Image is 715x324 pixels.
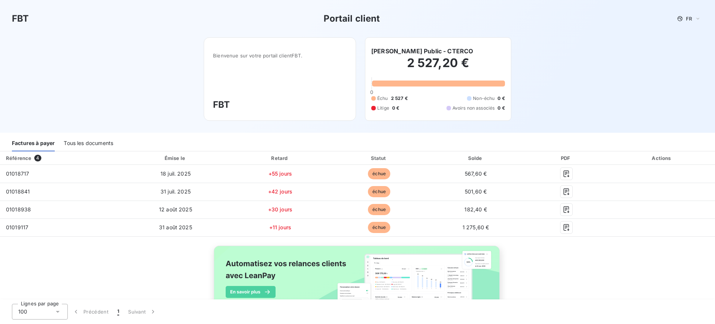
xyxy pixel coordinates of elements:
[159,224,192,230] span: 31 août 2025
[113,304,124,320] button: 1
[6,188,30,195] span: 01018841
[465,188,487,195] span: 501,60 €
[124,304,161,320] button: Suivant
[332,154,427,162] div: Statut
[498,95,505,102] span: 0 €
[12,136,55,151] div: Factures à payer
[498,105,505,111] span: 0 €
[34,155,41,161] span: 4
[6,170,29,177] span: 01018717
[473,95,495,102] span: Non-échu
[161,170,191,177] span: 18 juil. 2025
[377,95,388,102] span: Échu
[64,136,113,151] div: Tous les documents
[6,155,31,161] div: Référence
[368,222,390,233] span: échue
[686,16,692,22] span: FR
[465,170,487,177] span: 567,60 €
[430,154,522,162] div: Solde
[525,154,608,162] div: PDF
[371,47,473,56] h6: [PERSON_NAME] Public - CTERCO
[232,154,329,162] div: Retard
[12,12,29,25] h3: FBT
[368,204,390,215] span: échue
[268,206,292,213] span: +30 jours
[117,308,119,315] span: 1
[452,105,495,111] span: Avoirs non associés
[371,56,505,78] h2: 2 527,20 €
[6,224,28,230] span: 01019117
[123,154,229,162] div: Émise le
[370,89,373,95] span: 0
[324,12,380,25] h3: Portail client
[268,188,292,195] span: +42 jours
[463,224,489,230] span: 1 275,60 €
[213,53,347,59] span: Bienvenue sur votre portail client FBT .
[391,95,408,102] span: 2 527 €
[6,206,31,213] span: 01018938
[377,105,389,111] span: Litige
[269,224,291,230] span: +11 jours
[268,170,292,177] span: +55 jours
[392,105,399,111] span: 0 €
[68,304,113,320] button: Précédent
[159,206,192,213] span: 12 août 2025
[213,98,347,111] h3: FBT
[464,206,487,213] span: 182,40 €
[368,168,390,179] span: échue
[18,308,27,315] span: 100
[368,186,390,197] span: échue
[611,154,714,162] div: Actions
[161,188,191,195] span: 31 juil. 2025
